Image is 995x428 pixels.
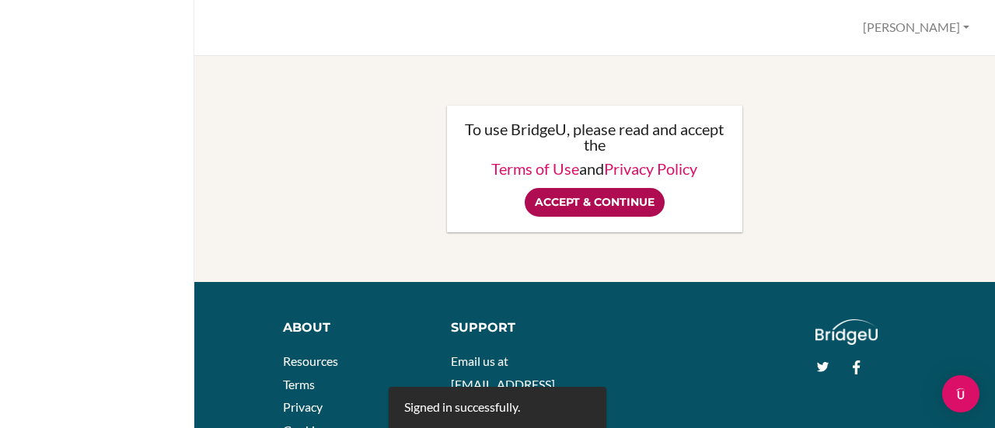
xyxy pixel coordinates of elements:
div: Support [451,319,584,337]
img: logo_white@2x-f4f0deed5e89b7ecb1c2cc34c3e3d731f90f0f143d5ea2071677605dd97b5244.png [815,319,878,345]
a: Terms [283,377,315,391]
a: Privacy Policy [604,159,697,178]
p: and [463,161,728,176]
div: Signed in successfully. [404,398,520,416]
button: [PERSON_NAME] [856,13,976,42]
a: Terms of Use [491,159,579,178]
p: To use BridgeU, please read and accept the [463,121,728,152]
div: About [283,319,427,337]
a: Email us at [EMAIL_ADDRESS][DOMAIN_NAME] [451,353,555,414]
div: Open Intercom Messenger [942,375,979,412]
input: Accept & Continue [525,188,665,217]
a: Resources [283,353,338,368]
